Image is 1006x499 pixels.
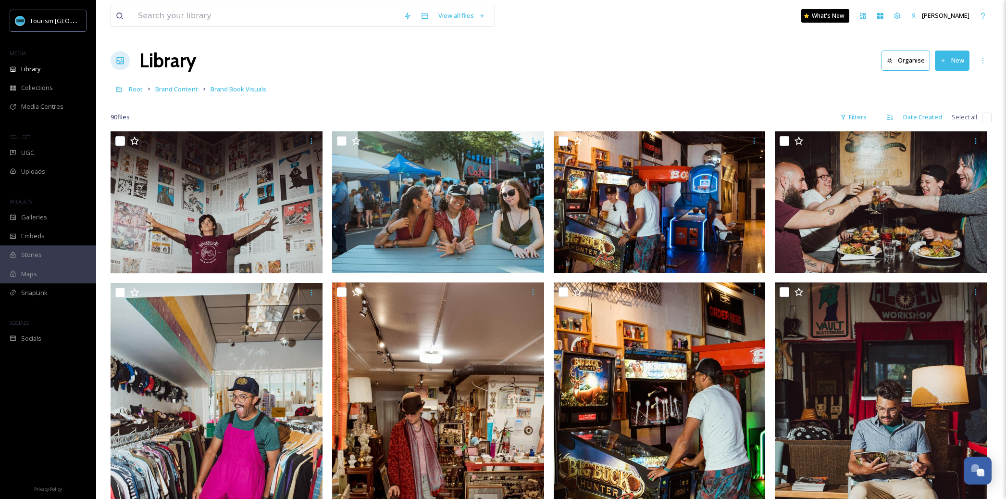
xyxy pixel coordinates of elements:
span: UGC [21,148,34,157]
a: Library [139,46,196,75]
span: Media Centres [21,102,63,111]
span: WIDGETS [10,198,32,205]
button: Organise [882,51,930,70]
span: 90 file s [111,113,130,122]
span: SnapLink [21,288,48,297]
button: Open Chat [964,457,992,485]
img: TourNan.2-9.jpg [775,131,987,273]
img: TourNan.2-21.jpg [332,131,544,273]
a: Brand Book Visuals [211,83,266,95]
a: View all files [434,6,490,25]
a: What's New [801,9,849,23]
img: tourism_nanaimo_logo.jpeg [15,16,25,26]
a: Privacy Policy [34,483,62,494]
span: SOCIALS [10,319,29,326]
span: Privacy Policy [34,486,62,492]
span: Socials [21,334,41,343]
span: Brand Book Visuals [211,85,266,93]
span: Tourism [GEOGRAPHIC_DATA] [30,16,116,25]
span: Maps [21,269,37,279]
span: Stories [21,250,42,259]
a: Brand Content [155,83,198,95]
span: Galleries [21,213,47,222]
span: Select all [952,113,977,122]
div: Filters [835,108,871,127]
a: [PERSON_NAME] [906,6,974,25]
a: Root [129,83,143,95]
span: COLLECT [10,133,30,141]
div: Date Created [898,108,947,127]
img: TourNan.2-18.jpg [554,131,766,273]
span: MEDIA [10,50,26,57]
span: Library [21,64,40,74]
span: Embeds [21,231,45,241]
span: Collections [21,83,53,92]
span: Uploads [21,167,45,176]
a: Organise [882,51,935,70]
span: Root [129,85,143,93]
span: Brand Content [155,85,198,93]
button: New [935,51,969,70]
input: Search your library [133,5,399,26]
img: TourNan-20.jpg [111,131,323,273]
span: [PERSON_NAME] [922,11,969,20]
